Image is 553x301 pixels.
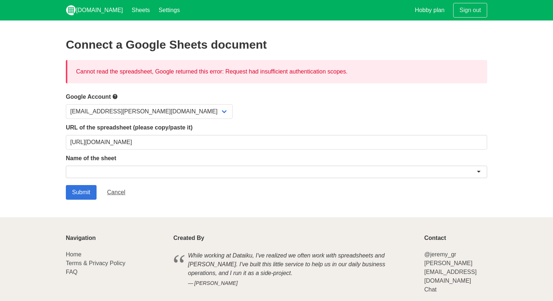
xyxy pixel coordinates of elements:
a: Sign out [453,3,487,18]
input: Should start with https://docs.google.com/spreadsheets/d/ [66,135,487,150]
a: Chat [424,286,437,293]
img: logo_v2_white.png [66,5,76,15]
p: Contact [424,235,487,241]
div: Cannot read the spreadsheet, Google returned this error: Request had insufficient authentication ... [66,60,487,83]
label: Name of the sheet [66,154,487,163]
a: FAQ [66,269,78,275]
a: Cancel [101,185,132,200]
a: @jeremy_gr [424,251,456,257]
a: Home [66,251,82,257]
input: Submit [66,185,97,200]
a: Terms & Privacy Policy [66,260,125,266]
p: Created By [173,235,415,241]
label: URL of the spreadsheet (please copy/paste it) [66,123,487,132]
h2: Connect a Google Sheets document [66,38,487,51]
cite: [PERSON_NAME] [188,279,401,287]
a: [PERSON_NAME][EMAIL_ADDRESS][DOMAIN_NAME] [424,260,477,284]
p: Navigation [66,235,165,241]
label: Google Account [66,92,487,101]
blockquote: While working at Dataiku, I've realized we often work with spreadsheets and [PERSON_NAME]. I've b... [173,250,415,289]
